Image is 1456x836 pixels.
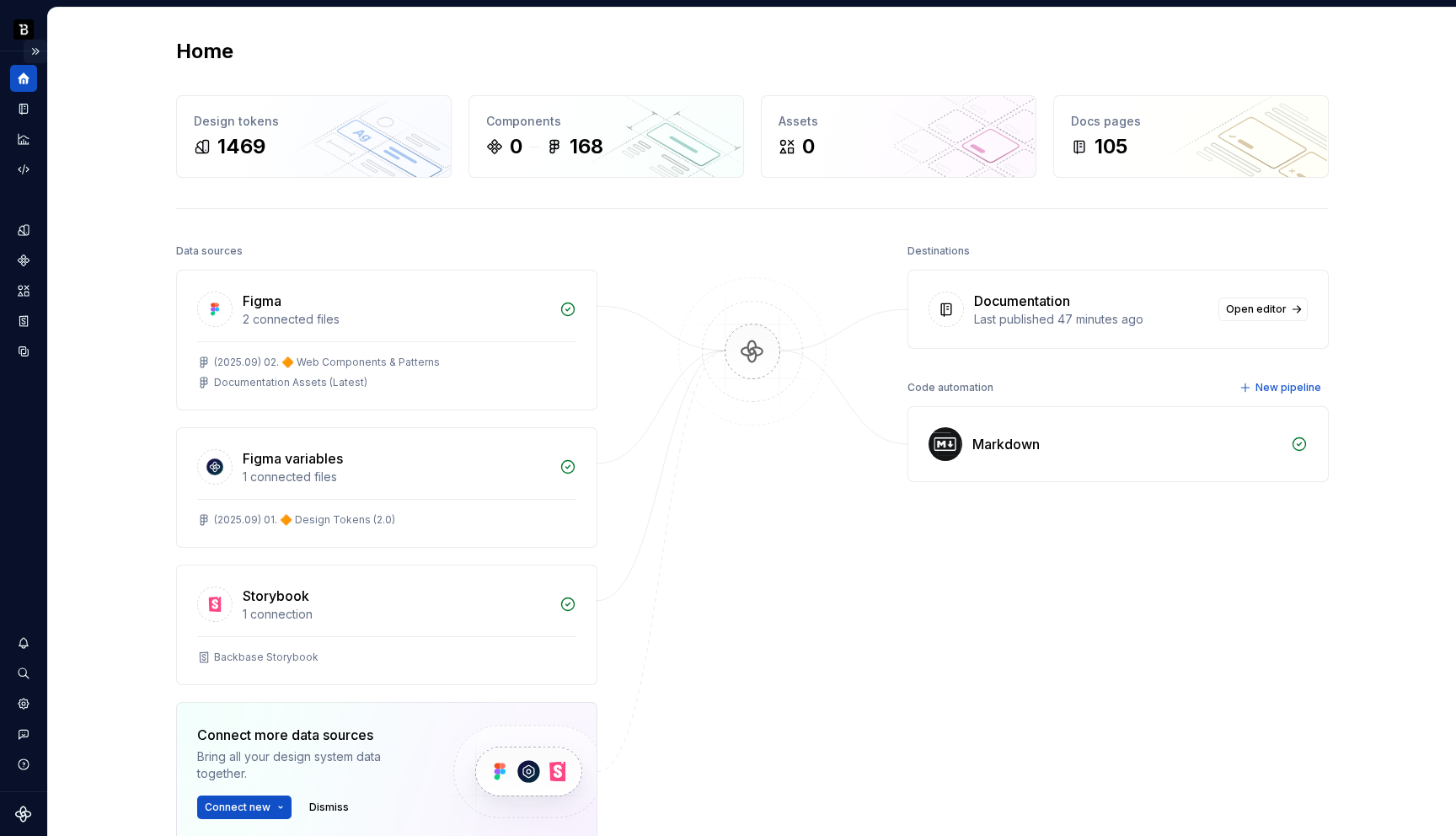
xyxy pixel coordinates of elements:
button: Connect new [197,796,292,819]
a: Figma variables1 connected files(2025.09) 01. 🔶 Design Tokens (2.0) [176,427,597,548]
a: Components0168 [468,95,744,178]
a: Design tokens1469 [176,95,452,178]
div: Figma [243,291,281,311]
div: 0 [510,133,522,160]
div: Documentation [974,291,1070,311]
div: Connect more data sources [197,725,425,745]
div: Markdown [972,434,1040,454]
div: 1469 [217,133,265,160]
div: Data sources [176,239,243,263]
div: 168 [570,133,603,160]
a: Documentation [10,95,37,122]
button: New pipeline [1234,376,1329,399]
div: 0 [802,133,815,160]
button: Search ⌘K [10,660,37,687]
a: Assets0 [761,95,1036,178]
span: Connect new [205,801,270,814]
div: Components [486,113,726,130]
a: Code automation [10,156,37,183]
a: Docs pages105 [1053,95,1329,178]
div: Backbase Storybook [214,651,318,664]
a: Settings [10,690,37,717]
div: Storybook [243,586,309,606]
svg: Supernova Logo [15,806,32,823]
span: Open editor [1226,303,1287,316]
div: Assets [779,113,1019,130]
h2: Home [176,38,233,65]
div: 2 connected files [243,311,549,328]
div: 1 connection [243,606,549,623]
div: Docs pages [1071,113,1311,130]
a: Storybook stories [10,308,37,335]
a: Design tokens [10,217,37,244]
div: Design tokens [194,113,434,130]
button: Dismiss [302,796,356,819]
div: Bring all your design system data together. [197,748,425,782]
a: Analytics [10,126,37,153]
a: Components [10,247,37,274]
a: Assets [10,277,37,304]
a: Storybook1 connectionBackbase Storybook [176,565,597,685]
div: Documentation Assets (Latest) [214,376,367,389]
div: Figma variables [243,448,343,469]
a: Open editor [1218,297,1308,321]
div: (2025.09) 02. 🔶 Web Components & Patterns [214,356,440,369]
div: (2025.09) 01. 🔶 Design Tokens (2.0) [214,513,395,527]
div: Last published 47 minutes ago [974,311,1208,328]
div: 105 [1095,133,1127,160]
img: ef5c8306-425d-487c-96cf-06dd46f3a532.png [13,19,34,40]
div: 1 connected files [243,469,549,485]
button: Notifications [10,630,37,656]
div: Code automation [907,376,993,399]
a: Figma2 connected files(2025.09) 02. 🔶 Web Components & PatternsDocumentation Assets (Latest) [176,270,597,410]
button: Contact support [10,721,37,748]
span: New pipeline [1255,381,1321,394]
div: Destinations [907,239,970,263]
span: Dismiss [309,801,349,814]
a: Data sources [10,338,37,365]
a: Home [10,65,37,92]
button: Expand sidebar [24,40,47,63]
